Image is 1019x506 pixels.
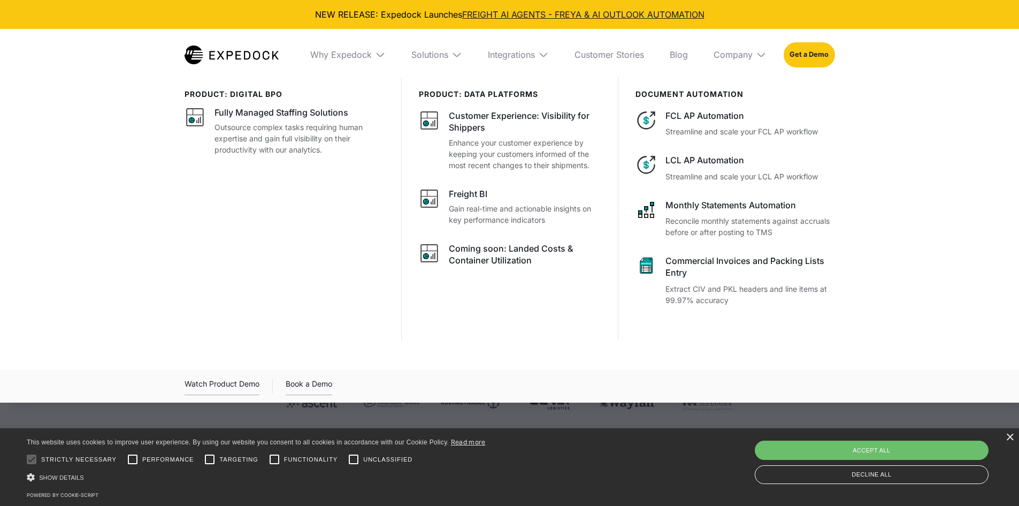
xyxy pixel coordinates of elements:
a: graph iconComing soon: Landed Costs & Container Utilization [419,243,601,270]
span: Show details [39,474,84,481]
iframe: Chat Widget [841,390,1019,506]
p: Streamline and scale your FCL AP workflow [665,126,834,137]
img: graph icon [419,110,440,131]
span: This website uses cookies to improve user experience. By using our website you consent to all coo... [27,439,449,446]
img: sheet icon [635,255,657,276]
p: Enhance your customer experience by keeping your customers informed of the most recent changes to... [449,137,601,171]
div: Show details [27,472,486,483]
img: network like icon [635,199,657,221]
div: Watch Product Demo [185,377,259,395]
img: graph icon [419,243,440,264]
div: チャットウィジェット [841,390,1019,506]
a: open lightbox [185,377,259,395]
div: FCL AP Automation [665,110,834,122]
a: Read more [451,438,486,446]
img: graph icon [419,188,440,209]
div: Commercial Invoices and Packing Lists Entry [665,255,834,279]
div: document automation [635,90,834,99]
div: Solutions [411,49,448,60]
p: Reconcile monthly statements against accruals before or after posting to TMS [665,215,834,238]
p: Outsource complex tasks requiring human expertise and gain full visibility on their productivity ... [214,122,384,155]
p: Streamline and scale your LCL AP workflow [665,171,834,182]
span: Strictly necessary [41,455,117,464]
a: Powered by cookie-script [27,492,98,498]
span: Targeting [219,455,258,464]
a: graph iconFully Managed Staffing SolutionsOutsource complex tasks requiring human expertise and g... [185,107,384,155]
div: LCL AP Automation [665,154,834,166]
div: Why Expedock [310,49,372,60]
img: dollar icon [635,154,657,176]
div: Why Expedock [302,29,394,80]
span: Unclassified [363,455,412,464]
div: NEW RELEASE: Expedock Launches [9,9,1010,20]
a: Blog [661,29,696,80]
div: Coming soon: Landed Costs & Container Utilization [449,243,601,267]
a: FREIGHT AI AGENTS - FREYA & AI OUTLOOK AUTOMATION [462,9,704,20]
a: Customer Stories [566,29,653,80]
a: graph iconCustomer Experience: Visibility for ShippersEnhance your customer experience by keeping... [419,110,601,171]
div: Company [714,49,753,60]
div: Accept all [755,441,989,460]
span: Functionality [284,455,338,464]
a: network like iconMonthly Statements AutomationReconcile monthly statements against accruals befor... [635,199,834,238]
div: Company [705,29,775,80]
a: dollar iconLCL AP AutomationStreamline and scale your LCL AP workflow [635,154,834,182]
div: Decline all [755,465,989,484]
div: Freight BI [449,188,487,200]
img: dollar icon [635,110,657,131]
div: Integrations [488,49,535,60]
div: product: digital bpo [185,90,384,99]
div: Customer Experience: Visibility for Shippers [449,110,601,134]
img: graph icon [185,107,206,128]
div: Monthly Statements Automation [665,199,834,211]
a: dollar iconFCL AP AutomationStreamline and scale your FCL AP workflow [635,110,834,137]
span: Performance [142,455,194,464]
div: Integrations [479,29,557,80]
a: sheet iconCommercial Invoices and Packing Lists EntryExtract CIV and PKL headers and line items a... [635,255,834,306]
div: PRODUCT: data platforms [419,90,601,99]
a: Book a Demo [286,377,332,395]
p: Extract CIV and PKL headers and line items at 99.97% accuracy [665,283,834,306]
p: Gain real-time and actionable insights on key performance indicators [449,203,601,225]
a: Get a Demo [784,42,834,67]
a: graph iconFreight BIGain real-time and actionable insights on key performance indicators [419,188,601,225]
div: Solutions [403,29,471,80]
div: Fully Managed Staffing Solutions [214,107,348,118]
